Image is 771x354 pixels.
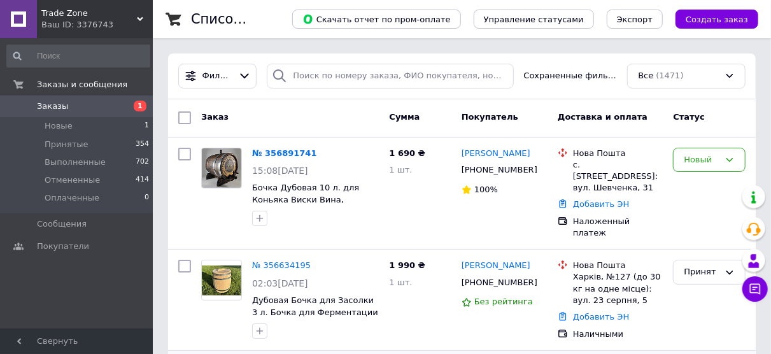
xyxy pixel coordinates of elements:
[37,101,68,112] span: Заказы
[292,10,461,29] button: Скачать отчет по пром-оплате
[524,70,618,82] span: Сохраненные фильтры:
[676,10,758,29] button: Создать заказ
[41,19,153,31] div: Ваш ID: 3376743
[474,10,594,29] button: Управление статусами
[573,329,663,340] div: Наличными
[37,241,89,252] span: Покупатели
[663,14,758,24] a: Создать заказ
[573,199,629,209] a: Добавить ЭН
[267,64,513,88] input: Поиск по номеру заказа, ФИО покупателя, номеру телефона, Email, номеру накладной
[136,157,149,168] span: 702
[462,260,530,272] a: [PERSON_NAME]
[45,139,88,150] span: Принятые
[573,312,629,322] a: Добавить ЭН
[474,297,533,306] span: Без рейтинга
[573,159,663,194] div: с. [STREET_ADDRESS]: вул. Шевченка, 31
[136,174,149,186] span: 414
[673,112,705,122] span: Статус
[474,185,498,194] span: 100%
[145,120,149,132] span: 1
[45,157,106,168] span: Выполненные
[684,265,719,279] div: Принят
[573,271,663,306] div: Харків, №127 (до 30 кг на одне місце): вул. 23 серпня, 5
[686,15,748,24] span: Создать заказ
[638,70,653,82] span: Все
[684,153,719,167] div: Новый
[201,260,242,301] a: Фото товару
[252,183,379,239] a: Бочка Дубовая 10 л. для Коньяка Виски Вина, Персонализированная Бочка Подарок Другу для Алкоголя
[136,139,149,150] span: 354
[462,112,518,122] span: Покупатель
[459,162,538,178] div: [PHONE_NUMBER]
[41,8,137,19] span: Trade Zone
[202,70,233,82] span: Фильтры
[558,112,647,122] span: Доставка и оплата
[656,71,684,80] span: (1471)
[191,11,301,27] h1: Список заказов
[302,13,451,25] span: Скачать отчет по пром-оплате
[252,148,317,158] a: № 356891741
[617,15,653,24] span: Экспорт
[462,148,530,160] a: [PERSON_NAME]
[252,295,378,341] a: Дубовая Бочка для Засолки 3 л. Бочка для Ферментации Капусты, Яблок, Моркови. Нержавеющие Обручи
[459,274,538,291] div: [PHONE_NUMBER]
[37,79,127,90] span: Заказы и сообщения
[390,165,413,174] span: 1 шт.
[484,15,584,24] span: Управление статусами
[202,265,241,295] img: Фото товару
[390,112,420,122] span: Сумма
[742,276,768,302] button: Чат с покупателем
[573,260,663,271] div: Нова Пошта
[390,148,425,158] span: 1 690 ₴
[252,166,308,176] span: 15:08[DATE]
[45,192,99,204] span: Оплаченные
[201,148,242,188] a: Фото товару
[573,148,663,159] div: Нова Пошта
[573,216,663,239] div: Наложенный платеж
[45,120,73,132] span: Новые
[45,174,100,186] span: Отмененные
[201,112,229,122] span: Заказ
[252,260,311,270] a: № 356634195
[134,101,146,111] span: 1
[390,260,425,270] span: 1 990 ₴
[202,148,241,188] img: Фото товару
[390,278,413,287] span: 1 шт.
[145,192,149,204] span: 0
[252,278,308,288] span: 02:03[DATE]
[37,218,87,230] span: Сообщения
[607,10,663,29] button: Экспорт
[6,45,150,67] input: Поиск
